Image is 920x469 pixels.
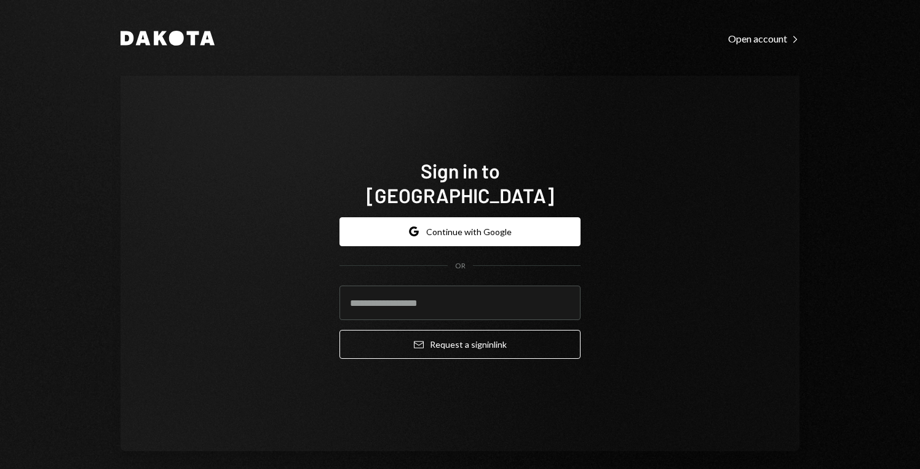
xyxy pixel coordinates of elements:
div: Open account [728,33,799,45]
div: OR [455,261,466,271]
button: Continue with Google [339,217,581,246]
button: Request a signinlink [339,330,581,359]
h1: Sign in to [GEOGRAPHIC_DATA] [339,158,581,207]
a: Open account [728,31,799,45]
